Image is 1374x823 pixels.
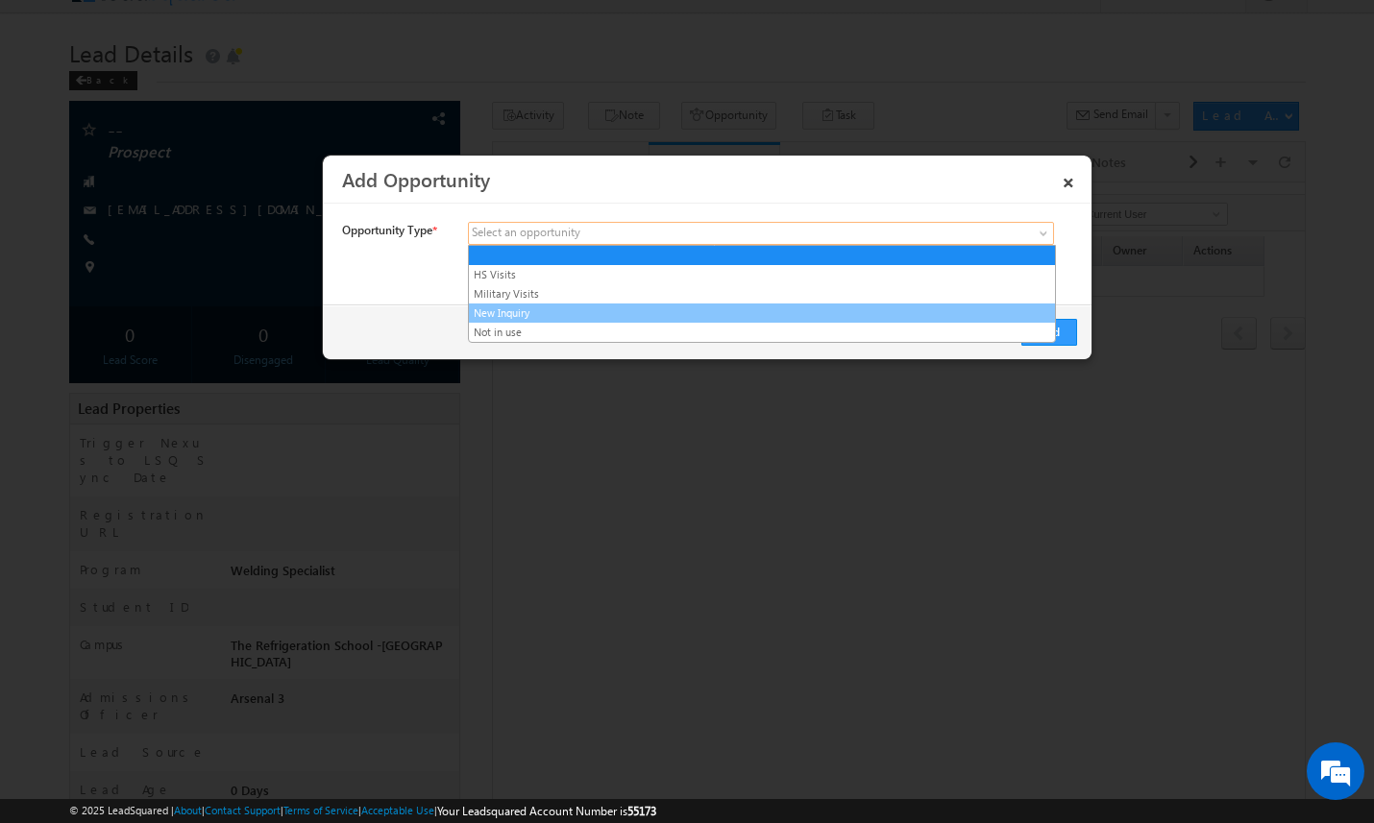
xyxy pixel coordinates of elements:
[342,162,1052,196] h3: Add Opportunity
[361,804,434,816] a: Acceptable Use
[469,304,1055,322] a: New Inquiry
[25,178,351,575] textarea: Type your message and hit 'Enter'
[469,285,1055,303] a: Military Visits
[472,224,580,241] div: Select an opportunity
[100,101,323,126] div: Chat with us now
[174,804,202,816] a: About
[205,804,281,816] a: Contact Support
[283,804,358,816] a: Terms of Service
[69,802,656,820] span: © 2025 LeadSquared | | | | |
[33,101,81,126] img: d_60004797649_company_0_60004797649
[627,804,656,818] span: 55173
[469,266,1055,283] a: HS Visits
[437,804,656,818] span: Your Leadsquared Account Number is
[261,592,349,617] em: Start Chat
[469,324,1055,341] a: Not in use
[315,10,361,56] div: Minimize live chat window
[342,222,432,239] span: Opportunity Type
[1052,162,1085,196] a: ×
